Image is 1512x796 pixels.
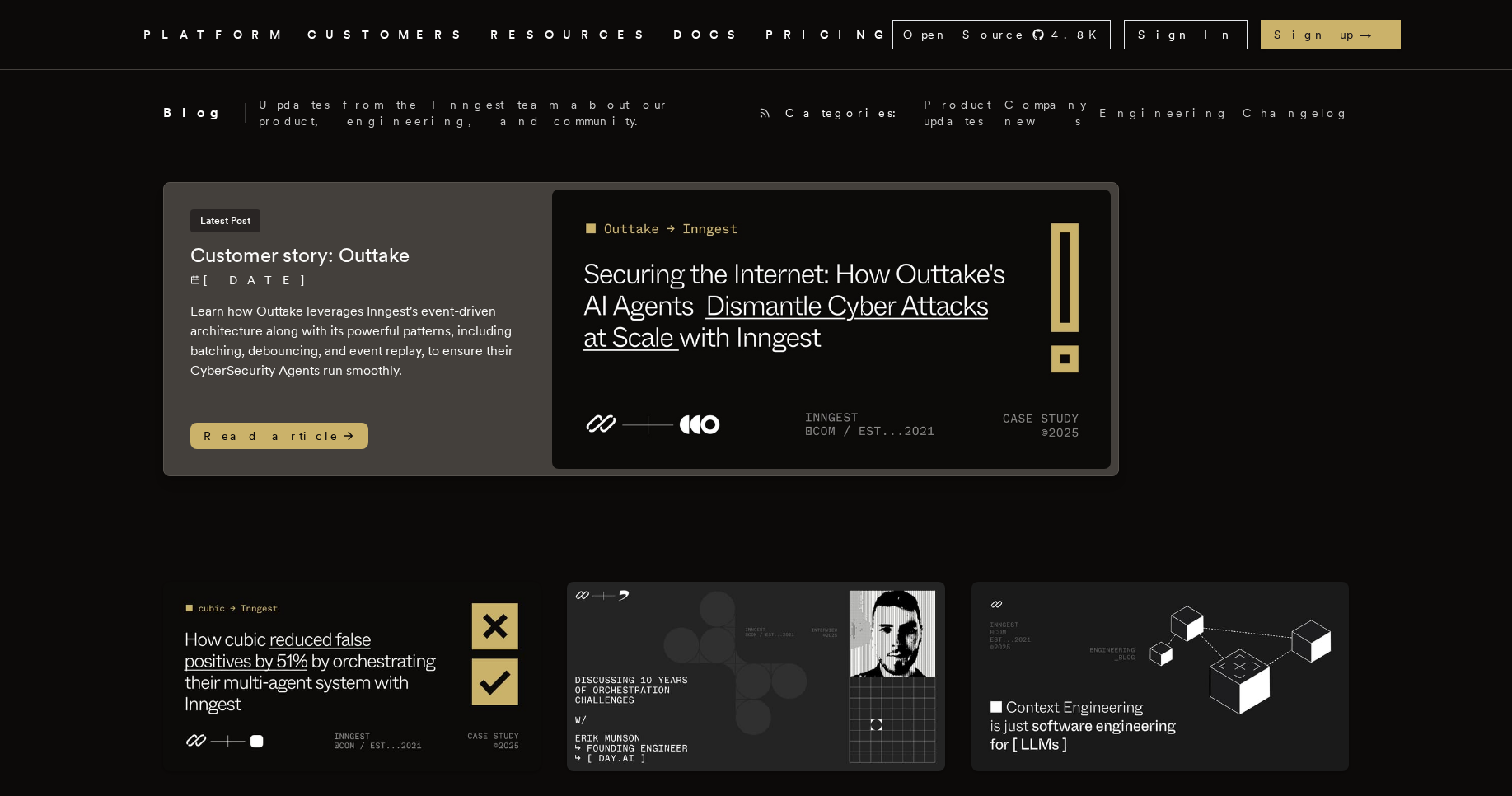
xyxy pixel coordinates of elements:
[971,582,1350,770] img: Featured image for Context engineering is just software engineering for LLMs blog post
[163,582,541,770] img: Featured image for Customer story: cubic blog post
[259,96,746,129] p: Updates from the Inngest team about our product, engineering, and community.
[307,25,470,45] a: CUSTOMERS
[143,25,288,45] button: PLATFORM
[190,242,519,269] h2: Customer story: Outtake
[567,582,945,770] img: Featured image for Discussing 10 years of orchestration challenges with Erik Munson, founding eng...
[765,25,892,45] a: PRICING
[1004,96,1086,129] a: Company news
[190,272,519,288] p: [DATE]
[1360,26,1388,43] span: →
[673,25,746,45] a: DOCS
[1261,20,1401,49] a: Sign up
[190,302,519,381] p: Learn how Outtake leverages Inngest's event-driven architecture along with its powerful patterns,...
[924,96,991,129] a: Product updates
[552,190,1112,469] img: Featured image for Customer story: Outtake blog post
[490,25,653,45] button: RESOURCES
[903,26,1025,43] span: Open Source
[190,423,368,449] span: Read article
[163,182,1119,476] a: Latest PostCustomer story: Outtake[DATE] Learn how Outtake leverages Inngest's event-driven archi...
[190,209,260,232] span: Latest Post
[163,103,246,123] h2: Blog
[1243,105,1350,121] a: Changelog
[1051,26,1107,43] span: 4.8 K
[1124,20,1248,49] a: Sign In
[785,105,910,121] span: Categories:
[1099,105,1229,121] a: Engineering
